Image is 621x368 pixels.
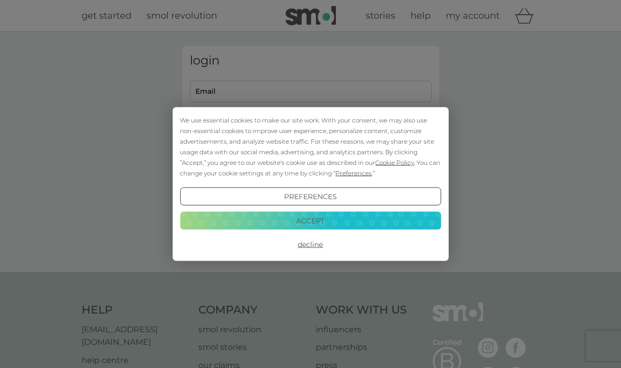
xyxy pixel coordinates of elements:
[180,115,441,178] div: We use essential cookies to make our site work. With your consent, we may also use non-essential ...
[180,211,441,229] button: Accept
[375,159,414,166] span: Cookie Policy
[172,107,448,261] div: Cookie Consent Prompt
[180,188,441,206] button: Preferences
[335,169,372,177] span: Preferences
[180,235,441,254] button: Decline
